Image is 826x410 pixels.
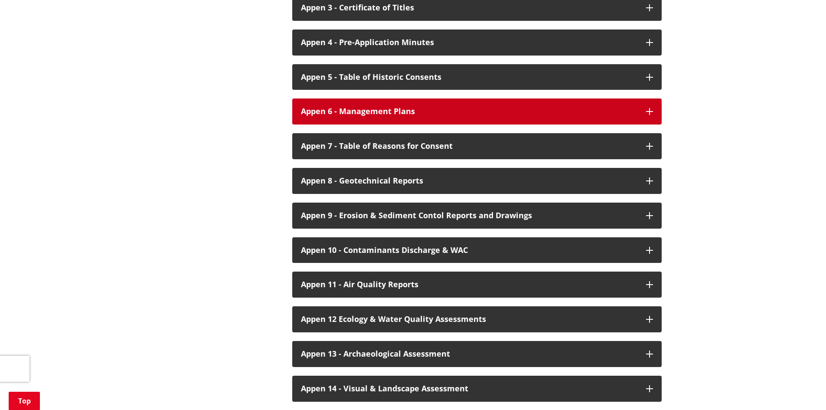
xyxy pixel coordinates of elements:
button: Appen 11 - Air Quality Reports [292,272,662,298]
button: Appen 10 - Contaminants Discharge & WAC [292,237,662,263]
div: Appen 8 - Geotechnical Reports [301,177,637,185]
div: Appen 9 - Erosion & Sediment Contol Reports and Drawings [301,211,637,220]
button: Appen 13 - Archaeological Assessment [292,341,662,367]
button: Appen 7 - Table of Reasons for Consent [292,133,662,159]
div: Appen 12 Ecology & Water Quality Assessments [301,315,637,324]
button: Appen 8 - Geotechnical Reports [292,168,662,194]
div: Appen 6 - Management Plans [301,107,637,116]
button: Appen 12 Ecology & Water Quality Assessments [292,306,662,332]
button: Appen 14 - Visual & Landscape Assessment [292,376,662,402]
div: Appen 10 - Contaminants Discharge & WAC [301,246,637,255]
div: Appen 11 - Air Quality Reports [301,280,637,289]
button: Appen 4 - Pre-Application Minutes [292,30,662,56]
button: Appen 9 - Erosion & Sediment Contol Reports and Drawings [292,203,662,229]
div: Appen 14 - Visual & Landscape Assessment [301,384,637,393]
a: Top [9,392,40,410]
button: Appen 6 - Management Plans [292,98,662,125]
button: Appen 5 - Table of Historic Consents [292,64,662,90]
div: Appen 7 - Table of Reasons for Consent [301,142,637,151]
div: Appen 3 - Certificate of Titles [301,3,637,12]
div: Appen 4 - Pre-Application Minutes [301,38,637,47]
div: Appen 5 - Table of Historic Consents [301,73,637,82]
iframe: Messenger Launcher [786,374,817,405]
div: Appen 13 - Archaeological Assessment [301,350,637,358]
